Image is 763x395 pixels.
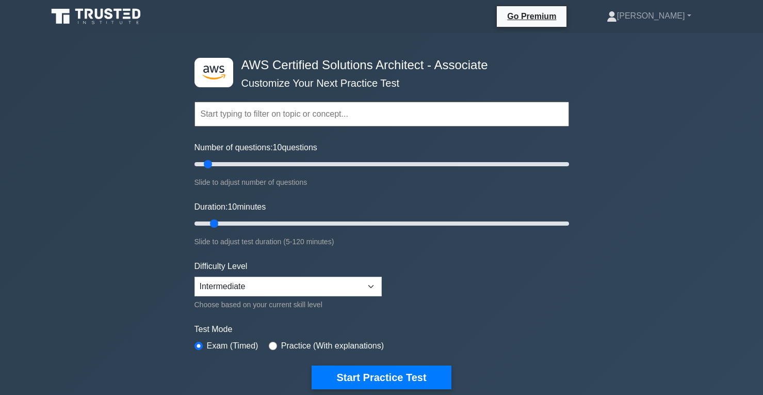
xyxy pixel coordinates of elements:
span: 10 [228,202,237,211]
label: Practice (With explanations) [281,340,384,352]
button: Start Practice Test [312,366,451,389]
span: 10 [273,143,282,152]
div: Slide to adjust number of questions [194,176,569,188]
div: Slide to adjust test duration (5-120 minutes) [194,235,569,248]
a: [PERSON_NAME] [582,6,716,26]
label: Number of questions: questions [194,141,317,154]
input: Start typing to filter on topic or concept... [194,102,569,127]
label: Exam (Timed) [207,340,258,352]
label: Test Mode [194,323,569,336]
div: Choose based on your current skill level [194,298,382,311]
label: Duration: minutes [194,201,266,213]
label: Difficulty Level [194,260,248,273]
h4: AWS Certified Solutions Architect - Associate [237,58,518,73]
a: Go Premium [501,10,562,23]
